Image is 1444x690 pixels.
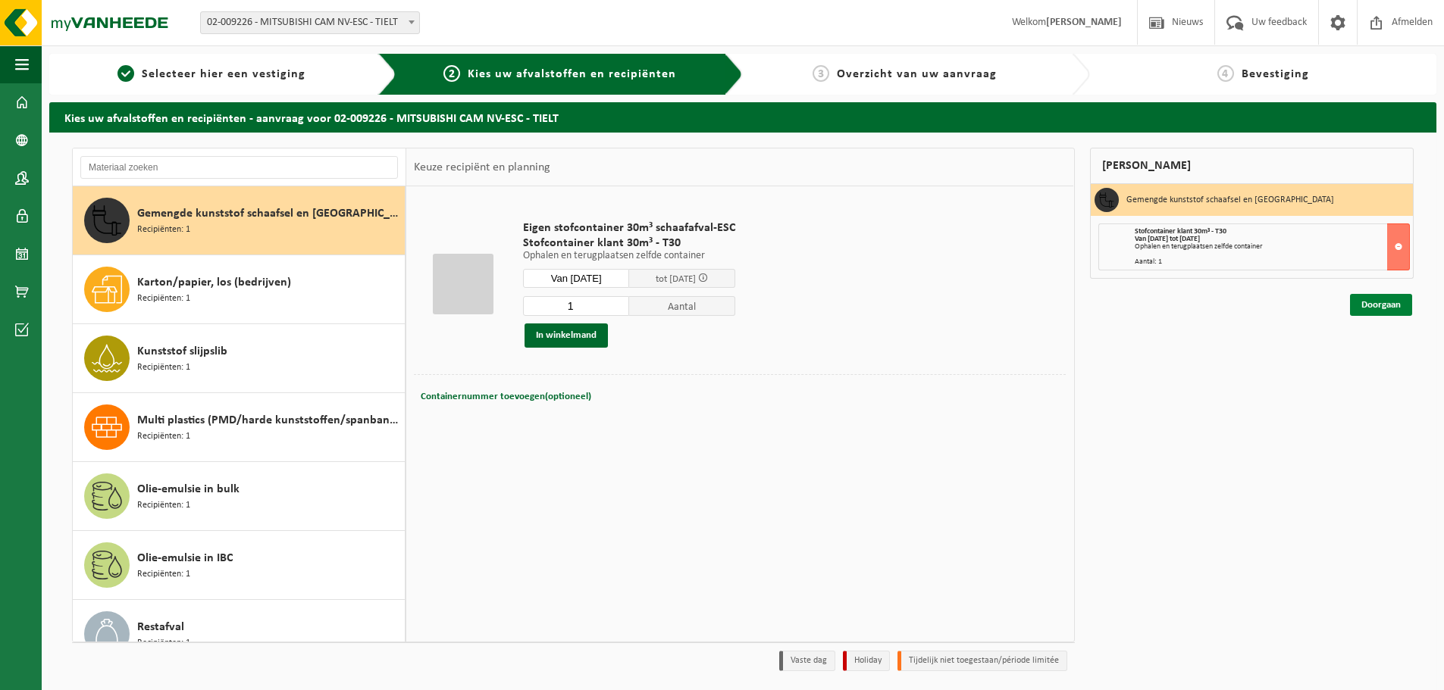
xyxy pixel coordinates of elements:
div: Ophalen en terugplaatsen zelfde container [1135,243,1410,251]
li: Tijdelijk niet toegestaan/période limitée [897,651,1067,671]
li: Holiday [843,651,890,671]
span: tot [DATE] [656,274,696,284]
h3: Gemengde kunststof schaafsel en [GEOGRAPHIC_DATA] [1126,188,1334,212]
span: Overzicht van uw aanvraag [837,68,997,80]
span: Recipiënten: 1 [137,361,190,375]
div: Aantal: 1 [1135,258,1410,266]
span: Recipiënten: 1 [137,292,190,306]
span: Bevestiging [1242,68,1309,80]
span: 02-009226 - MITSUBISHI CAM NV-ESC - TIELT [200,11,420,34]
span: 4 [1217,65,1234,82]
span: Eigen stofcontainer 30m³ schaafafval-ESC [523,220,735,236]
p: Ophalen en terugplaatsen zelfde container [523,251,735,261]
span: Recipiënten: 1 [137,636,190,651]
span: Containernummer toevoegen(optioneel) [421,392,591,401]
button: Olie-emulsie in bulk Recipiënten: 1 [73,462,406,531]
span: Recipiënten: 1 [137,567,190,582]
span: Multi plastics (PMD/harde kunststoffen/spanbanden/EPS/folie naturel/folie gemengd) [137,411,401,429]
span: Stofcontainer klant 30m³ - T30 [1135,227,1226,236]
div: [PERSON_NAME] [1090,148,1414,184]
span: Kunststof slijpslib [137,342,227,361]
button: In winkelmand [525,323,608,348]
button: Olie-emulsie in IBC Recipiënten: 1 [73,531,406,600]
button: Containernummer toevoegen(optioneel) [419,386,593,407]
span: Stofcontainer klant 30m³ - T30 [523,236,735,251]
li: Vaste dag [779,651,835,671]
span: Recipiënten: 1 [137,223,190,237]
span: Karton/papier, los (bedrijven) [137,273,291,292]
strong: Van [DATE] tot [DATE] [1135,235,1200,243]
button: Restafval Recipiënten: 1 [73,600,406,669]
strong: [PERSON_NAME] [1046,17,1122,28]
span: Recipiënten: 1 [137,498,190,513]
span: 2 [443,65,460,82]
a: Doorgaan [1350,294,1412,316]
a: 1Selecteer hier een vestiging [57,65,366,83]
span: 02-009226 - MITSUBISHI CAM NV-ESC - TIELT [201,12,419,33]
span: Olie-emulsie in bulk [137,480,240,498]
span: 3 [813,65,829,82]
button: Gemengde kunststof schaafsel en [GEOGRAPHIC_DATA] Recipiënten: 1 [73,186,406,255]
span: Olie-emulsie in IBC [137,549,233,567]
span: Kies uw afvalstoffen en recipiënten [468,68,676,80]
input: Materiaal zoeken [80,156,398,179]
span: 1 [117,65,134,82]
input: Selecteer datum [523,269,629,288]
span: Gemengde kunststof schaafsel en [GEOGRAPHIC_DATA] [137,205,401,223]
div: Keuze recipiënt en planning [406,148,558,186]
h2: Kies uw afvalstoffen en recipiënten - aanvraag voor 02-009226 - MITSUBISHI CAM NV-ESC - TIELT [49,102,1436,132]
span: Aantal [629,296,735,316]
span: Selecteer hier een vestiging [142,68,305,80]
button: Kunststof slijpslib Recipiënten: 1 [73,324,406,393]
span: Recipiënten: 1 [137,429,190,444]
span: Restafval [137,618,184,636]
button: Multi plastics (PMD/harde kunststoffen/spanbanden/EPS/folie naturel/folie gemengd) Recipiënten: 1 [73,393,406,462]
button: Karton/papier, los (bedrijven) Recipiënten: 1 [73,255,406,324]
